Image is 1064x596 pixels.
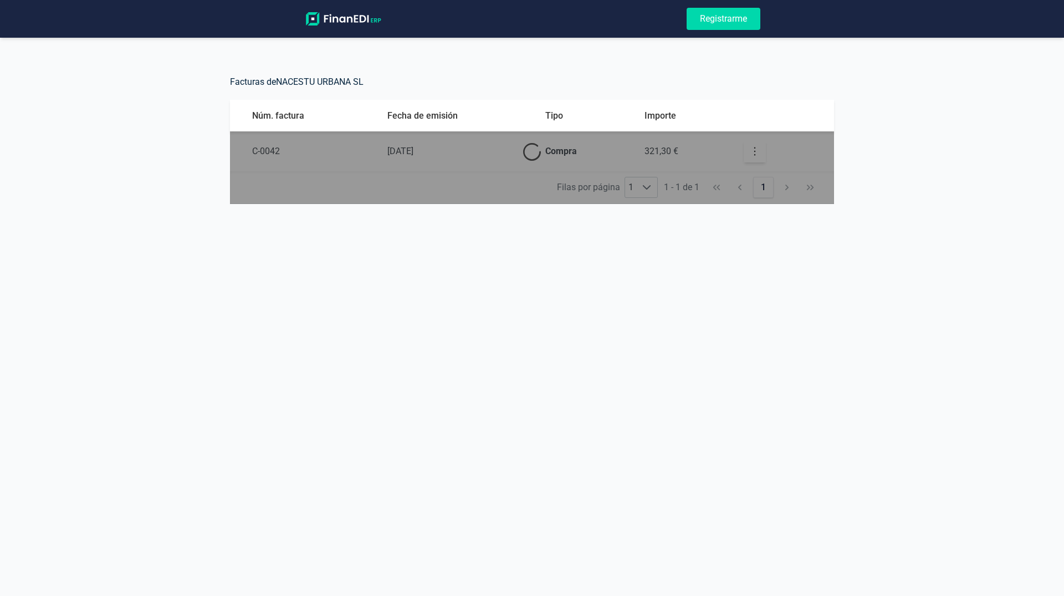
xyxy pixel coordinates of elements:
span: Importe [644,110,676,121]
button: Registrarme [687,8,760,30]
h5: Facturas de NACESTU URBANA SL [230,73,834,100]
img: logo [304,12,383,26]
span: Fecha de emisión [387,110,458,121]
span: Núm. factura [252,110,304,121]
span: Tipo [545,110,563,121]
